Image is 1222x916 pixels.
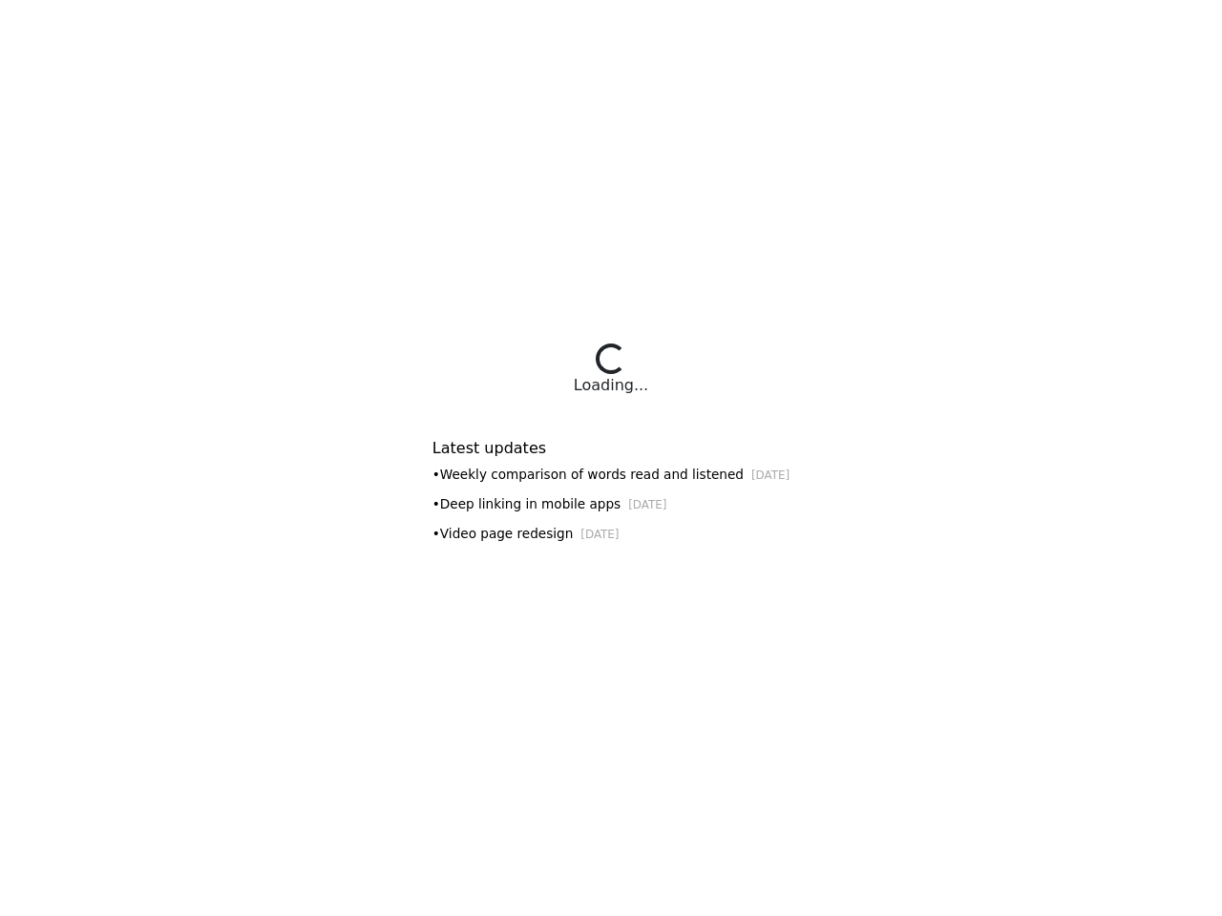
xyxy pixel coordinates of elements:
[432,439,790,457] h6: Latest updates
[580,528,619,541] small: [DATE]
[432,494,790,514] div: • Deep linking in mobile apps
[574,374,648,397] div: Loading...
[432,524,790,544] div: • Video page redesign
[628,498,666,511] small: [DATE]
[751,468,790,482] small: [DATE]
[432,465,790,485] div: • Weekly comparison of words read and listened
